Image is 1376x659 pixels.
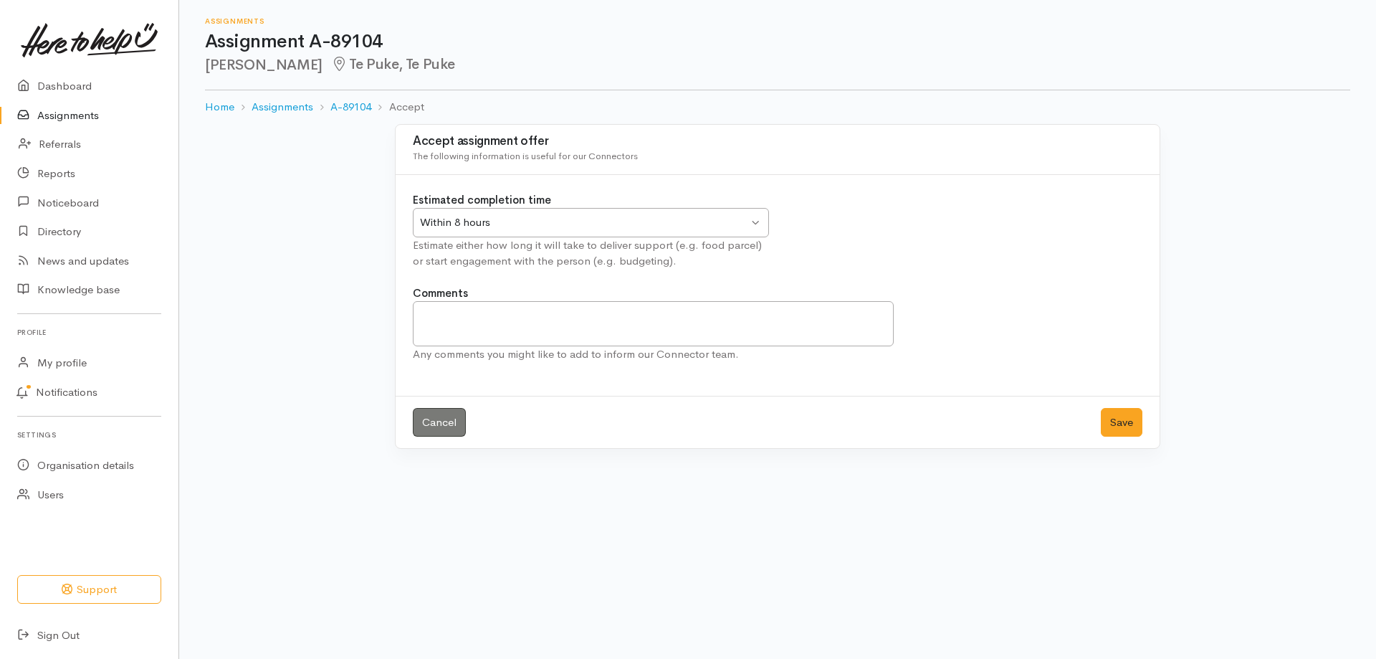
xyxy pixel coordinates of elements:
h3: Accept assignment offer [413,135,1142,148]
div: Within 8 hours [420,214,748,231]
a: A-89104 [330,99,371,115]
label: Comments [413,285,468,302]
a: Cancel [413,408,466,437]
button: Support [17,575,161,605]
span: Te Puke, Te Puke [331,55,455,73]
h6: Profile [17,323,161,342]
h1: Assignment A-89104 [205,32,1350,52]
button: Save [1101,408,1142,437]
div: Estimate either how long it will take to deliver support (e.g. food parcel) or start engagement w... [413,237,769,270]
div: Any comments you might like to add to inform our Connector team. [413,346,894,363]
a: Assignments [252,99,313,115]
h6: Settings [17,425,161,445]
label: Estimated completion time [413,192,551,209]
h6: Assignments [205,17,1350,25]
a: Home [205,99,234,115]
span: The following information is useful for our Connectors [413,150,638,162]
li: Accept [371,99,424,115]
h2: [PERSON_NAME] [205,57,1350,73]
nav: breadcrumb [205,90,1350,124]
